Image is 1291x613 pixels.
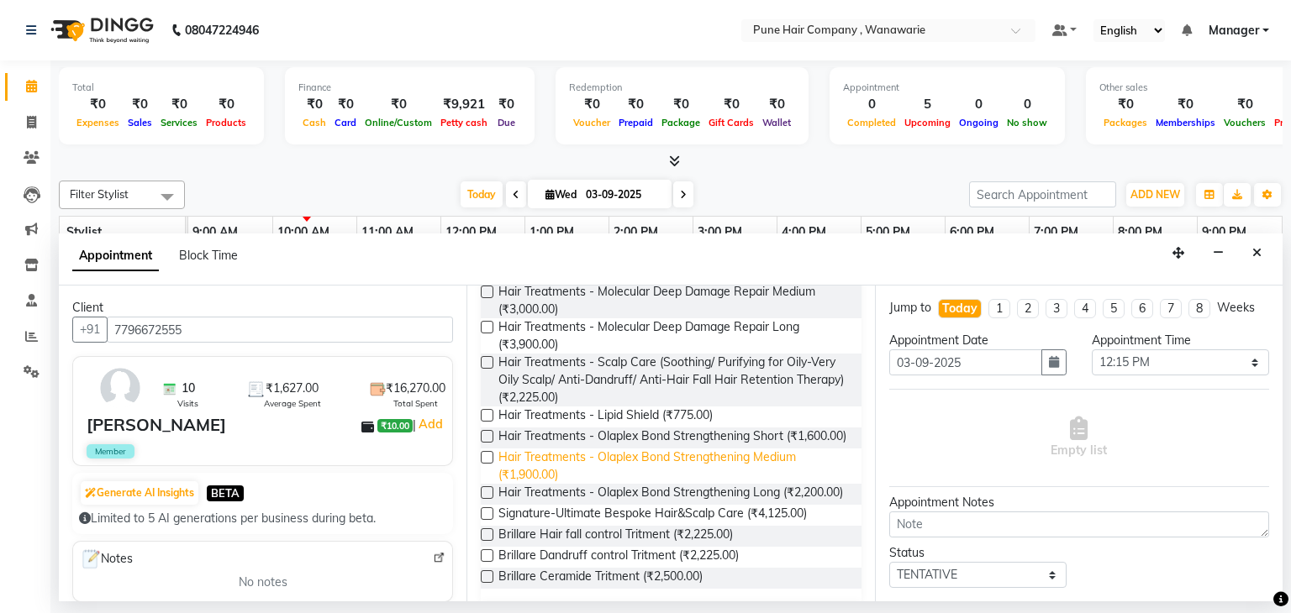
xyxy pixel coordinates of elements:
[264,397,321,410] span: Average Spent
[946,220,999,244] a: 6:00 PM
[900,117,955,128] span: Upcoming
[777,220,830,244] a: 4:00 PM
[413,414,445,434] span: |
[1103,299,1125,318] li: 5
[581,182,665,207] input: 2025-09-03
[843,95,900,114] div: 0
[298,81,521,95] div: Finance
[889,544,1067,562] div: Status
[330,117,361,128] span: Card
[393,397,438,410] span: Total Spent
[156,95,202,114] div: ₹0
[704,117,758,128] span: Gift Cards
[525,220,578,244] a: 1:00 PM
[862,220,914,244] a: 5:00 PM
[704,95,758,114] div: ₹0
[1126,183,1184,207] button: ADD NEW
[1209,22,1259,39] span: Manager
[1092,332,1269,349] div: Appointment Time
[1074,299,1096,318] li: 4
[298,117,330,128] span: Cash
[693,220,746,244] a: 3:00 PM
[107,317,453,343] input: Search by Name/Mobile/Email/Code
[758,95,795,114] div: ₹0
[1151,95,1220,114] div: ₹0
[498,568,703,589] span: Brillare Ceramide Tritment (₹2,500.00)
[70,187,129,201] span: Filter Stylist
[657,117,704,128] span: Package
[498,547,739,568] span: Brillare Dandruff control Tritment (₹2,225.00)
[266,380,319,397] span: ₹1,627.00
[361,117,436,128] span: Online/Custom
[72,81,250,95] div: Total
[498,406,713,427] span: Hair Treatments - Lipid Shield (₹775.00)
[657,95,704,114] div: ₹0
[1188,299,1210,318] li: 8
[72,95,124,114] div: ₹0
[43,7,158,54] img: logo
[609,220,662,244] a: 2:00 PM
[1051,417,1107,459] span: Empty list
[298,95,330,114] div: ₹0
[889,494,1269,511] div: Appointment Notes
[569,81,795,95] div: Redemption
[1131,299,1153,318] li: 6
[493,117,519,128] span: Due
[177,397,198,410] span: Visits
[942,300,977,317] div: Today
[498,318,847,354] span: Hair Treatments - Molecular Deep Damage Repair Long (₹3,900.00)
[569,117,614,128] span: Voucher
[889,299,931,317] div: Jump to
[1198,220,1251,244] a: 9:00 PM
[889,349,1042,375] input: yyyy-mm-dd
[182,380,195,397] span: 10
[1030,220,1083,244] a: 7:00 PM
[1114,220,1167,244] a: 8:00 PM
[1046,299,1067,318] li: 3
[416,414,445,434] a: Add
[492,95,521,114] div: ₹0
[124,117,156,128] span: Sales
[436,117,492,128] span: Petty cash
[179,248,238,263] span: Block Time
[1099,117,1151,128] span: Packages
[1151,117,1220,128] span: Memberships
[273,220,334,244] a: 10:00 AM
[202,95,250,114] div: ₹0
[900,95,955,114] div: 5
[72,117,124,128] span: Expenses
[1160,299,1182,318] li: 7
[955,95,1003,114] div: 0
[843,81,1051,95] div: Appointment
[1220,95,1270,114] div: ₹0
[1099,95,1151,114] div: ₹0
[1003,117,1051,128] span: No show
[1130,188,1180,201] span: ADD NEW
[498,354,847,406] span: Hair Treatments - Scalp Care (Soothing/ Purifying for Oily-Very Oily Scalp/ Anti-Dandruff/ Anti-H...
[87,444,134,458] span: Member
[81,481,198,505] button: Generate AI Insights
[377,419,413,432] span: ₹10.00
[1017,299,1039,318] li: 2
[889,332,1067,349] div: Appointment Date
[72,241,159,271] span: Appointment
[87,412,226,437] div: [PERSON_NAME]
[461,181,503,207] span: Today
[498,505,807,526] span: Signature-Ultimate Bespoke Hair&Scalp Care (₹4,125.00)
[185,7,259,54] b: 08047224946
[498,427,846,448] span: Hair Treatments - Olaplex Bond Strengthening Short (₹1,600.00)
[80,548,133,570] span: Notes
[330,95,361,114] div: ₹0
[156,117,202,128] span: Services
[541,188,581,201] span: Wed
[66,224,102,239] span: Stylist
[614,95,657,114] div: ₹0
[1220,117,1270,128] span: Vouchers
[1217,299,1255,317] div: Weeks
[72,317,108,343] button: +91
[386,380,445,397] span: ₹16,270.00
[188,220,242,244] a: 9:00 AM
[843,117,900,128] span: Completed
[498,484,843,505] span: Hair Treatments - Olaplex Bond Strengthening Long (₹2,200.00)
[498,448,847,484] span: Hair Treatments - Olaplex Bond Strengthening Medium (₹1,900.00)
